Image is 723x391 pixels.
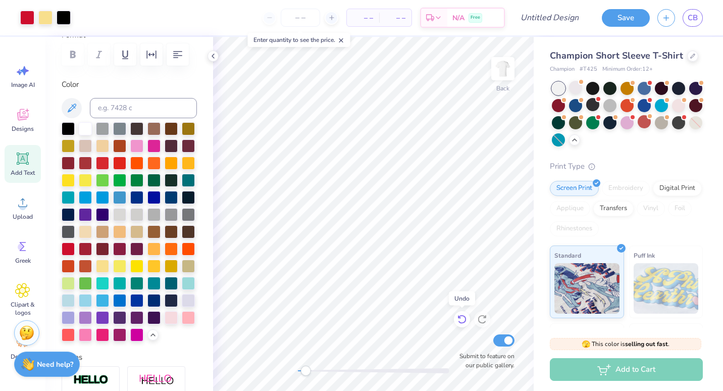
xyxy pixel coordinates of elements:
[493,59,513,79] img: Back
[602,65,653,74] span: Minimum Order: 12 +
[73,374,109,386] img: Stroke
[385,13,405,23] span: – –
[550,50,683,62] span: Champion Short Sleeve T-Shirt
[139,374,174,386] img: Shadow
[634,250,655,261] span: Puff Ink
[582,339,590,349] span: 🫣
[300,366,311,376] div: Accessibility label
[602,9,650,27] button: Save
[353,13,373,23] span: – –
[62,79,197,90] label: Color
[550,181,599,196] div: Screen Print
[449,291,475,306] div: Undo
[625,340,668,348] strong: selling out fast
[248,33,350,47] div: Enter quantity to see the price.
[512,8,587,28] input: Untitled Design
[11,169,35,177] span: Add Text
[13,213,33,221] span: Upload
[593,201,634,216] div: Transfers
[496,84,509,93] div: Back
[12,125,34,133] span: Designs
[634,263,699,314] img: Puff Ink
[582,339,669,349] span: This color is .
[471,14,480,21] span: Free
[90,98,197,118] input: e.g. 7428 c
[15,257,31,265] span: Greek
[37,360,73,369] strong: Need help?
[11,81,35,89] span: Image AI
[688,12,698,24] span: CB
[554,250,581,261] span: Standard
[6,301,39,317] span: Clipart & logos
[683,9,703,27] a: CB
[454,352,514,370] label: Submit to feature on our public gallery.
[550,161,703,172] div: Print Type
[653,181,702,196] div: Digital Print
[550,221,599,236] div: Rhinestones
[668,201,692,216] div: Foil
[554,263,619,314] img: Standard
[550,201,590,216] div: Applique
[580,65,597,74] span: # T425
[452,13,464,23] span: N/A
[281,9,320,27] input: – –
[550,65,575,74] span: Champion
[637,201,665,216] div: Vinyl
[11,353,35,361] span: Decorate
[602,181,650,196] div: Embroidery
